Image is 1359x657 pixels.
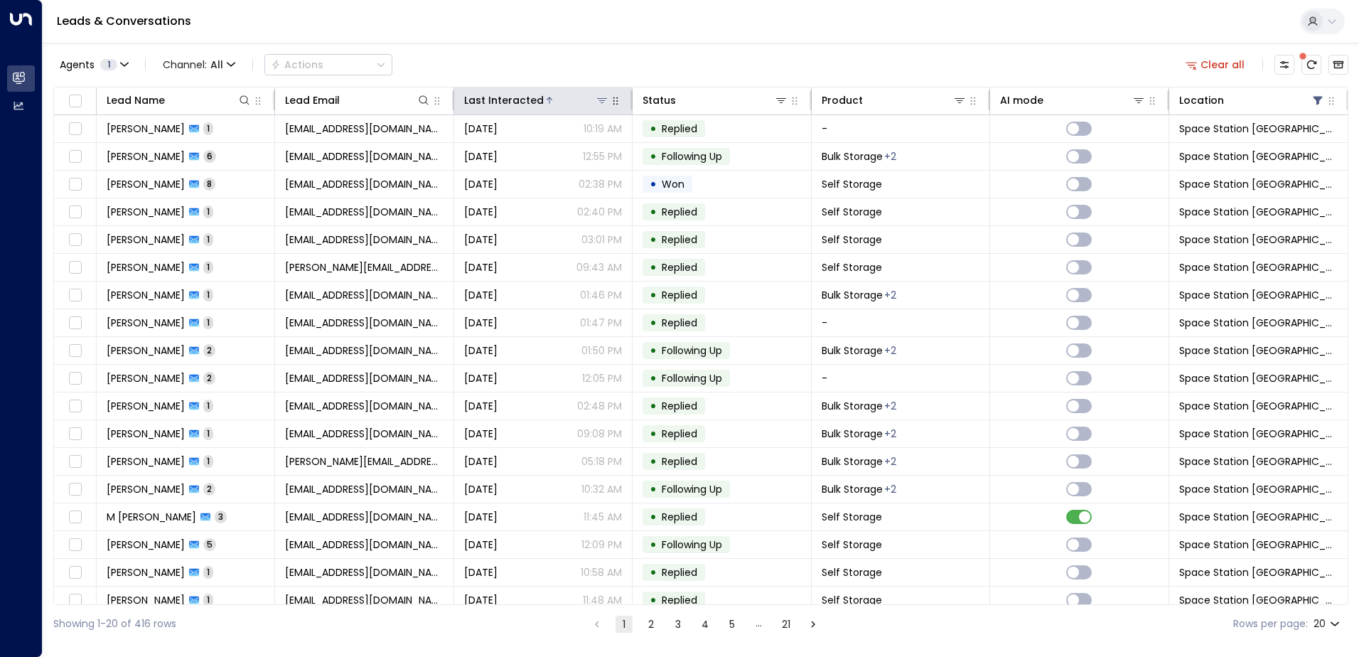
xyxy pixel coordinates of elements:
[66,481,84,498] span: Toggle select row
[66,120,84,138] span: Toggle select row
[107,593,185,607] span: Rebecca Ackroyd
[464,288,498,302] span: Apr 07, 2025
[203,400,213,412] span: 1
[1179,316,1338,330] span: Space Station Doncaster
[822,482,883,496] span: Bulk Storage
[724,616,741,633] button: Go to page 5
[650,588,657,612] div: •
[464,593,498,607] span: May 13, 2025
[1000,92,1145,109] div: AI mode
[577,427,622,441] p: 09:08 PM
[1179,122,1338,136] span: Space Station Doncaster
[1301,55,1321,75] span: There are new threads available. Refresh the grid to view the latest updates.
[107,92,165,109] div: Lead Name
[107,92,252,109] div: Lead Name
[650,449,657,474] div: •
[822,233,882,247] span: Self Storage
[822,510,882,524] span: Self Storage
[662,316,697,330] span: Replied
[662,343,722,358] span: Following Up
[464,92,609,109] div: Last Interacted
[285,510,443,524] span: bigmark1975@gmail.com
[650,172,657,196] div: •
[203,178,215,190] span: 8
[581,233,622,247] p: 03:01 PM
[662,427,697,441] span: Replied
[580,316,622,330] p: 01:47 PM
[662,205,697,219] span: Replied
[107,260,185,274] span: John Smith
[285,399,443,413] span: beckyackroyd92@gmail.com
[822,92,967,109] div: Product
[66,231,84,249] span: Toggle select row
[203,316,213,328] span: 1
[203,289,213,301] span: 1
[285,92,340,109] div: Lead Email
[1179,149,1338,164] span: Space Station Doncaster
[107,205,185,219] span: Rebecca Ackroyd
[581,454,622,469] p: 05:18 PM
[464,205,498,219] span: Mar 17, 2025
[285,177,443,191] span: daniellewilburn@hotmail.co.uk
[107,482,185,496] span: Rebecca Ackroyd
[203,594,213,606] span: 1
[1179,482,1338,496] span: Space Station Doncaster
[822,565,882,579] span: Self Storage
[650,505,657,529] div: •
[650,200,657,224] div: •
[1179,92,1224,109] div: Location
[464,454,498,469] span: Apr 28, 2025
[697,616,714,633] button: Go to page 4
[884,149,896,164] div: Container Storage,Self Storage
[66,564,84,582] span: Toggle select row
[884,482,896,496] div: Container Storage,Self Storage
[662,288,697,302] span: Replied
[285,538,443,552] span: keljue@live.co.uk
[66,314,84,332] span: Toggle select row
[822,260,882,274] span: Self Storage
[580,288,622,302] p: 01:46 PM
[66,536,84,554] span: Toggle select row
[1179,538,1338,552] span: Space Station Doncaster
[670,616,687,633] button: Go to page 3
[1179,205,1338,219] span: Space Station Doncaster
[464,260,498,274] span: Mar 28, 2025
[822,177,882,191] span: Self Storage
[66,370,84,388] span: Toggle select row
[66,176,84,193] span: Toggle select row
[285,260,443,274] span: john@gmail.com
[822,427,883,441] span: Bulk Storage
[107,233,185,247] span: Rebecca Ackroyd
[285,233,443,247] span: beckyackroyd92@gmail.com
[66,203,84,221] span: Toggle select row
[1179,343,1338,358] span: Space Station Doncaster
[264,54,392,75] button: Actions
[100,59,117,70] span: 1
[464,371,498,385] span: Apr 22, 2025
[107,510,196,524] span: M Mcdonald
[1179,510,1338,524] span: Space Station Doncaster
[285,593,443,607] span: beckyackroyd92@gmail.com
[582,371,622,385] p: 12:05 PM
[464,538,498,552] span: May 07, 2025
[285,427,443,441] span: jacquelinet05@aol.com
[662,593,697,607] span: Replied
[1179,288,1338,302] span: Space Station Doncaster
[107,454,185,469] span: Sophie Stevens
[107,122,185,136] span: Robert Mcinall
[66,508,84,526] span: Toggle select row
[464,427,498,441] span: Apr 27, 2025
[884,399,896,413] div: Container Storage,Self Storage
[66,453,84,471] span: Toggle select row
[778,616,795,633] button: Go to page 21
[1000,92,1043,109] div: AI mode
[650,533,657,557] div: •
[464,399,498,413] span: Apr 22, 2025
[1179,565,1338,579] span: Space Station Doncaster
[1233,616,1308,631] label: Rows per page:
[203,150,216,162] span: 6
[650,255,657,279] div: •
[285,343,443,358] span: beckyackroyd92@gmail.com
[822,149,883,164] span: Bulk Storage
[107,565,185,579] span: Rebecca Ackroyd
